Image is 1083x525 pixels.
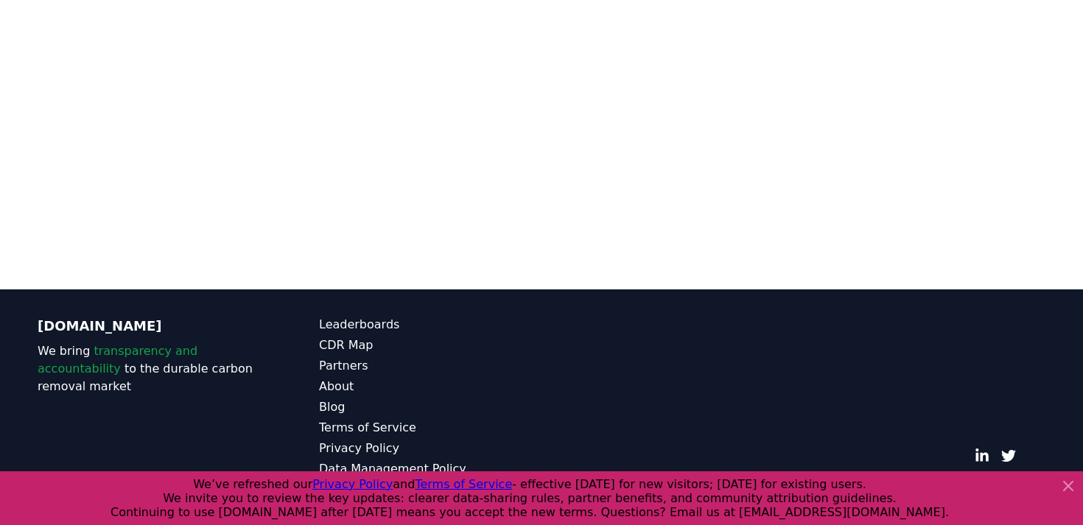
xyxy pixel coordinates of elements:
[319,378,541,395] a: About
[975,448,989,463] a: LinkedIn
[319,398,541,416] a: Blog
[38,342,260,395] p: We bring to the durable carbon removal market
[319,357,541,375] a: Partners
[319,460,541,478] a: Data Management Policy
[319,316,541,334] a: Leaderboards
[319,419,541,437] a: Terms of Service
[38,344,197,376] span: transparency and accountability
[319,337,541,354] a: CDR Map
[319,440,541,457] a: Privacy Policy
[38,316,260,337] p: [DOMAIN_NAME]
[1001,448,1016,463] a: Twitter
